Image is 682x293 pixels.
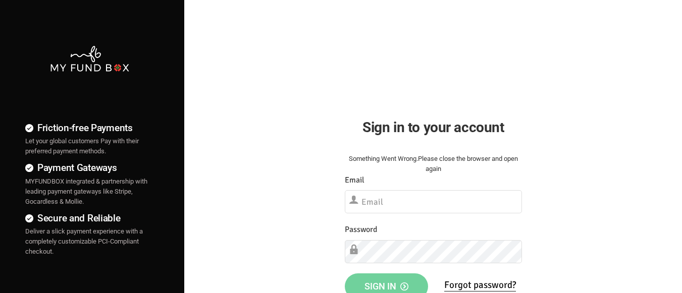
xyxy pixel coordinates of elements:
[25,227,143,255] span: Deliver a slick payment experience with a completely customizable PCI-Compliant checkout.
[444,279,516,291] a: Forgot password?
[25,137,139,155] span: Let your global customers Pay with their preferred payment methods.
[345,154,522,174] div: Something Went Wrong.Please close the browser and open again
[345,116,522,138] h2: Sign in to your account
[25,178,147,205] span: MYFUNDBOX integrated & partnership with leading payment gateways like Stripe, Gocardless & Mollie.
[364,281,408,291] span: Sign in
[345,174,364,187] label: Email
[345,223,377,236] label: Password
[345,190,522,213] input: Email
[25,160,154,175] h4: Payment Gateways
[25,211,154,225] h4: Secure and Reliable
[49,45,130,73] img: mfbwhite.png
[25,121,154,135] h4: Friction-free Payments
